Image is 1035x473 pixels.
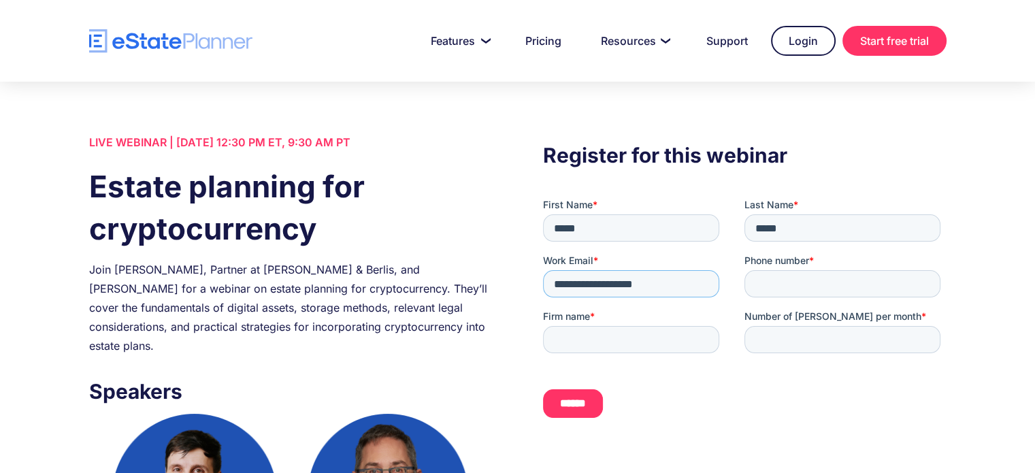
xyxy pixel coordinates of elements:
h3: Speakers [89,376,492,407]
iframe: Form 0 [543,198,946,429]
a: Resources [585,27,683,54]
h3: Register for this webinar [543,140,946,171]
h1: Estate planning for cryptocurrency [89,165,492,250]
a: Pricing [509,27,578,54]
a: Start free trial [842,26,947,56]
div: Join [PERSON_NAME], Partner at [PERSON_NAME] & Berlis, and [PERSON_NAME] for a webinar on estate ... [89,260,492,355]
a: Support [690,27,764,54]
a: home [89,29,252,53]
a: Features [414,27,502,54]
div: LIVE WEBINAR | [DATE] 12:30 PM ET, 9:30 AM PT [89,133,492,152]
a: Login [771,26,836,56]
